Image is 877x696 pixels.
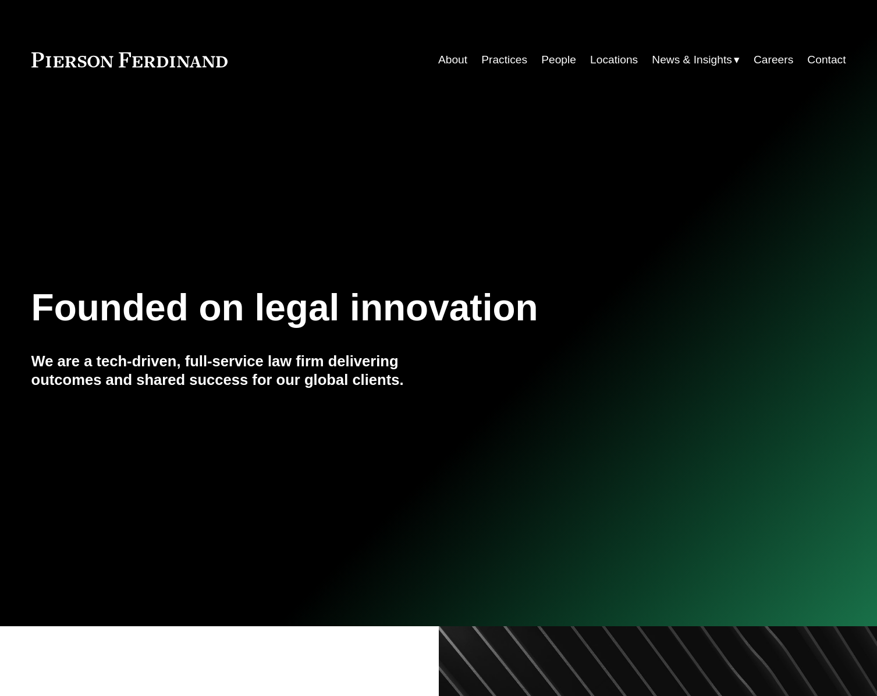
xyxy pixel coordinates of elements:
[438,49,467,71] a: About
[31,352,439,390] h4: We are a tech-driven, full-service law firm delivering outcomes and shared success for our global...
[541,49,576,71] a: People
[31,287,711,329] h1: Founded on legal innovation
[652,50,732,70] span: News & Insights
[754,49,793,71] a: Careers
[652,49,740,71] a: folder dropdown
[481,49,527,71] a: Practices
[807,49,846,71] a: Contact
[590,49,638,71] a: Locations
